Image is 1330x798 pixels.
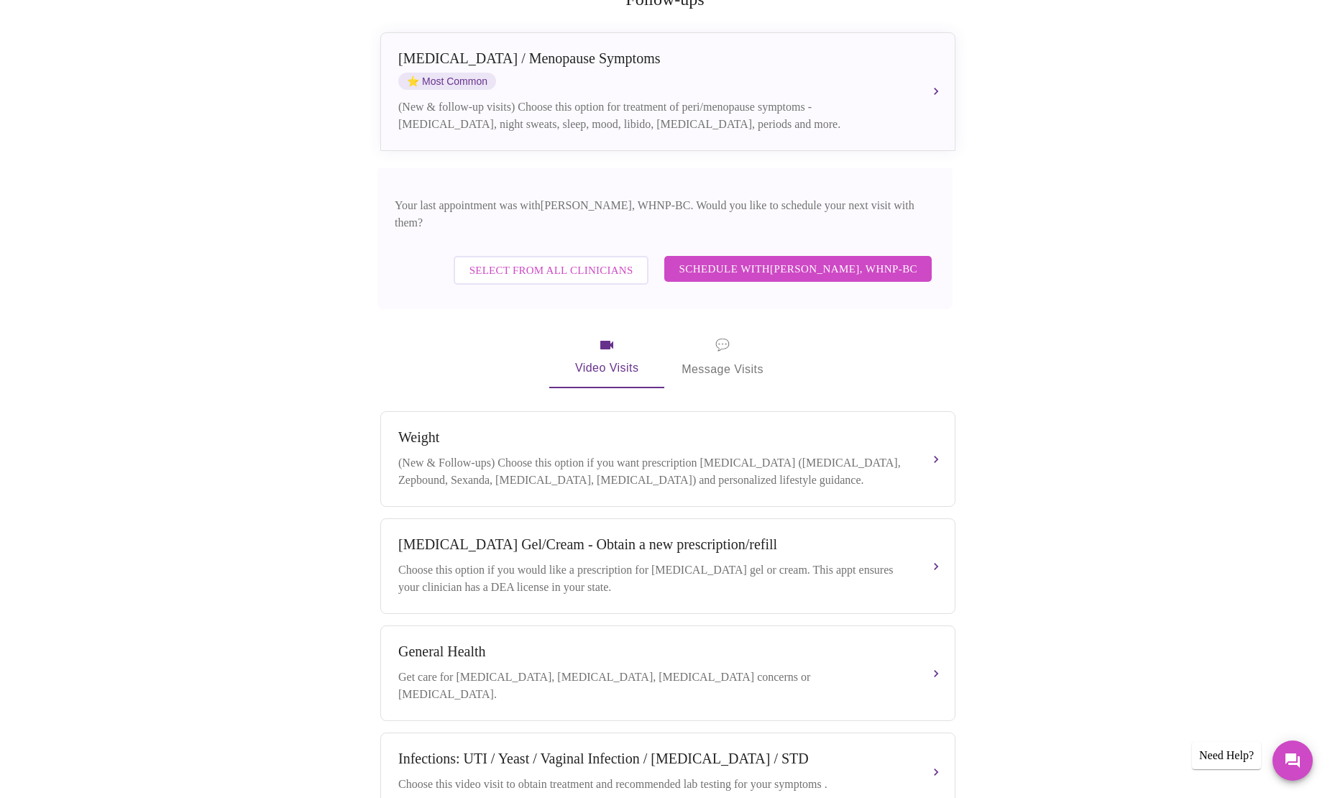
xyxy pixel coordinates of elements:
[454,256,649,285] button: Select from All Clinicians
[1192,742,1261,769] div: Need Help?
[395,197,935,231] p: Your last appointment was with [PERSON_NAME], WHNP-BC . Would you like to schedule your next visi...
[380,625,955,721] button: General HealthGet care for [MEDICAL_DATA], [MEDICAL_DATA], [MEDICAL_DATA] concerns or [MEDICAL_DA...
[398,536,909,553] div: [MEDICAL_DATA] Gel/Cream - Obtain a new prescription/refill
[682,335,763,380] span: Message Visits
[398,50,909,67] div: [MEDICAL_DATA] / Menopause Symptoms
[1272,740,1313,781] button: Messages
[567,336,647,378] span: Video Visits
[380,411,955,507] button: Weight(New & Follow-ups) Choose this option if you want prescription [MEDICAL_DATA] ([MEDICAL_DAT...
[407,75,419,87] span: star
[398,643,909,660] div: General Health
[398,73,496,90] span: Most Common
[380,32,955,151] button: [MEDICAL_DATA] / Menopause SymptomsstarMost Common(New & follow-up visits) Choose this option for...
[679,260,917,278] span: Schedule with [PERSON_NAME], WHNP-BC
[398,98,909,133] div: (New & follow-up visits) Choose this option for treatment of peri/menopause symptoms - [MEDICAL_D...
[715,335,730,355] span: message
[398,429,909,446] div: Weight
[469,261,633,280] span: Select from All Clinicians
[398,776,909,793] div: Choose this video visit to obtain treatment and recommended lab testing for your symptoms .
[398,454,909,489] div: (New & Follow-ups) Choose this option if you want prescription [MEDICAL_DATA] ([MEDICAL_DATA], Ze...
[398,669,909,703] div: Get care for [MEDICAL_DATA], [MEDICAL_DATA], [MEDICAL_DATA] concerns or [MEDICAL_DATA].
[380,518,955,614] button: [MEDICAL_DATA] Gel/Cream - Obtain a new prescription/refillChoose this option if you would like a...
[664,256,932,282] button: Schedule with[PERSON_NAME], WHNP-BC
[398,561,909,596] div: Choose this option if you would like a prescription for [MEDICAL_DATA] gel or cream. This appt en...
[398,751,909,767] div: Infections: UTI / Yeast / Vaginal Infection / [MEDICAL_DATA] / STD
